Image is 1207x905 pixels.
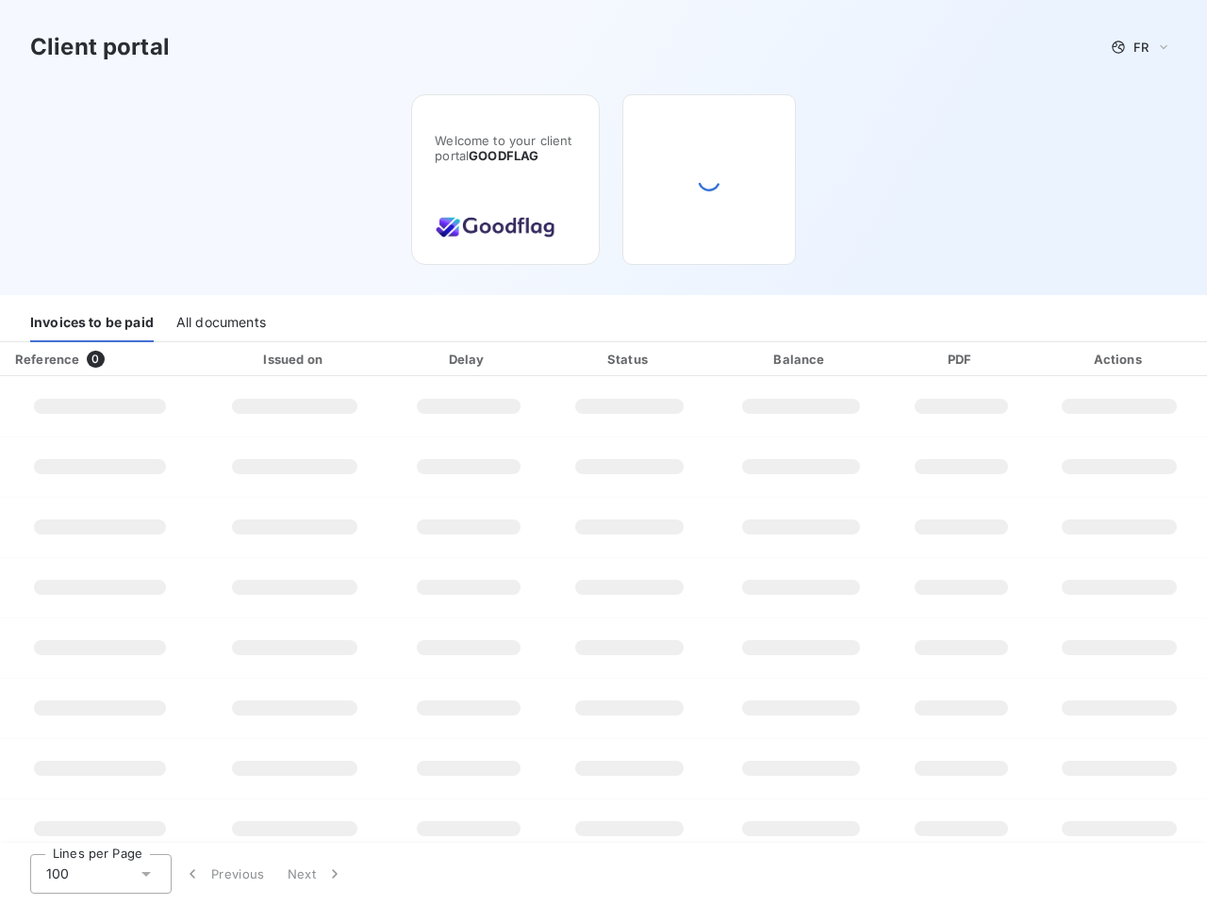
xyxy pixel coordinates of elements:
div: Issued on [204,350,386,369]
span: 0 [87,351,104,368]
div: Balance [716,350,887,369]
button: Next [276,854,355,894]
div: Reference [15,352,79,367]
span: GOODFLAG [469,148,538,163]
span: 100 [46,864,69,883]
div: Status [551,350,707,369]
h3: Client portal [30,30,170,64]
span: FR [1133,40,1149,55]
img: Company logo [435,208,555,241]
div: Invoices to be paid [30,303,154,342]
button: Previous [172,854,276,894]
div: Actions [1035,350,1203,369]
span: Welcome to your client portal [435,133,576,163]
div: Delay [393,350,543,369]
div: PDF [894,350,1028,369]
div: All documents [176,303,266,342]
